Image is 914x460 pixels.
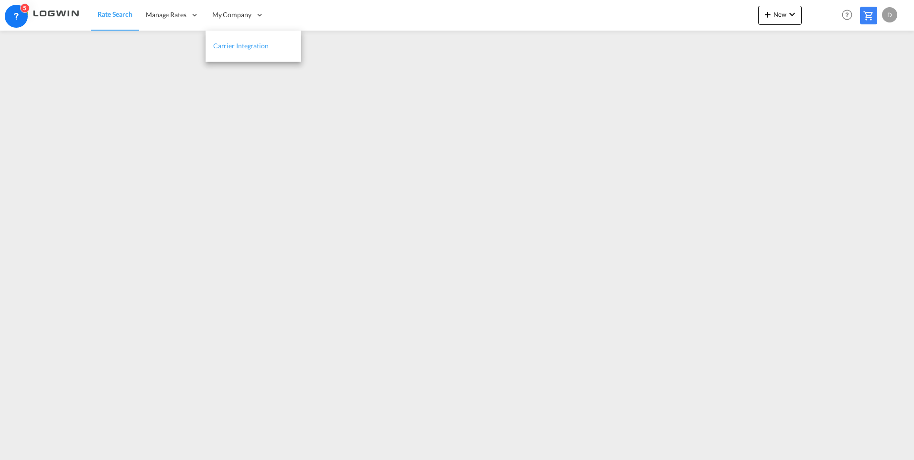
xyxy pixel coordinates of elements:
img: 2761ae10d95411efa20a1f5e0282d2d7.png [14,4,79,26]
a: Carrier Integration [206,31,301,62]
div: Help [839,7,860,24]
span: Rate Search [98,10,132,18]
button: icon-plus 400-fgNewicon-chevron-down [758,6,802,25]
md-icon: icon-plus 400-fg [762,9,773,20]
span: New [762,11,798,18]
span: Manage Rates [146,10,186,20]
span: My Company [212,10,251,20]
div: D [882,7,897,22]
span: Help [839,7,855,23]
span: Carrier Integration [213,42,269,50]
md-icon: icon-chevron-down [786,9,798,20]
